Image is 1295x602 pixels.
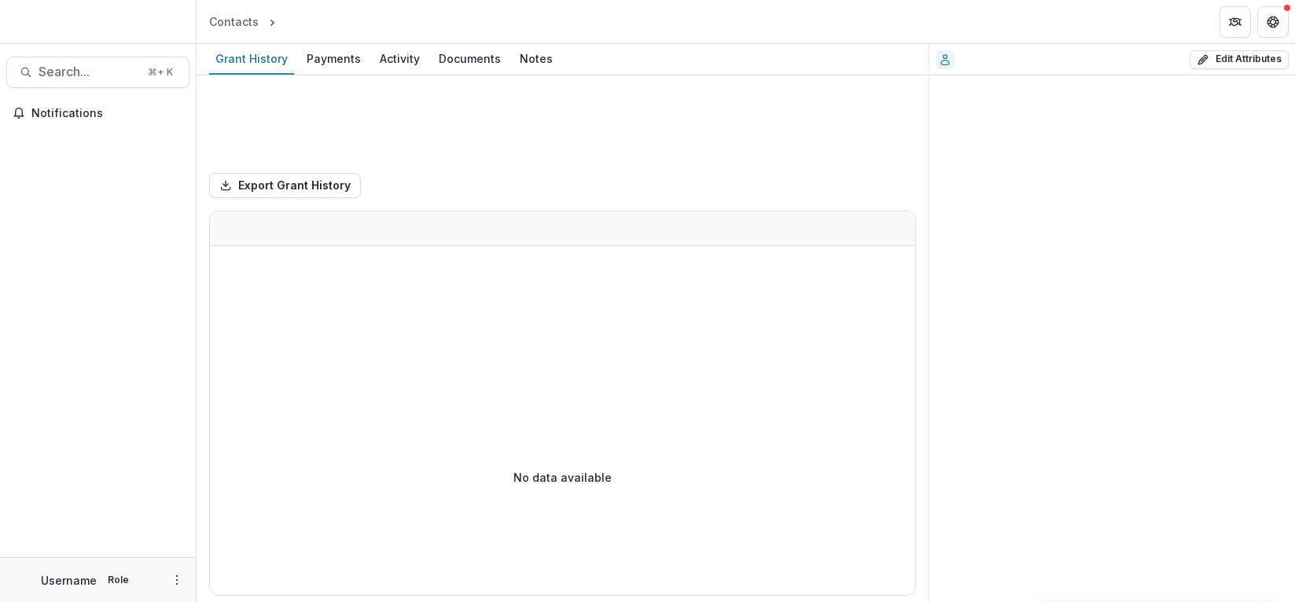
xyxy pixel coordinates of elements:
p: Role [103,573,134,587]
button: More [167,571,186,589]
div: Documents [432,47,507,70]
span: Search... [39,64,138,79]
div: ⌘ + K [145,64,176,81]
div: Grant History [209,47,294,70]
button: Edit Attributes [1190,50,1289,69]
a: Payments [300,44,367,75]
div: Notes [513,47,559,70]
a: Documents [432,44,507,75]
a: Grant History [209,44,294,75]
button: Partners [1220,6,1251,38]
div: Activity [373,47,426,70]
button: Get Help [1257,6,1289,38]
a: Activity [373,44,426,75]
button: Export Grant History [209,173,361,198]
div: Contacts [209,13,259,30]
button: Search... [6,57,189,88]
span: Notifications [31,107,183,120]
button: Notifications [6,101,189,126]
div: Payments [300,47,367,70]
a: Notes [513,44,559,75]
p: Username [41,572,97,589]
p: No data available [513,469,612,486]
nav: breadcrumb [203,10,346,33]
a: Contacts [203,10,265,33]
